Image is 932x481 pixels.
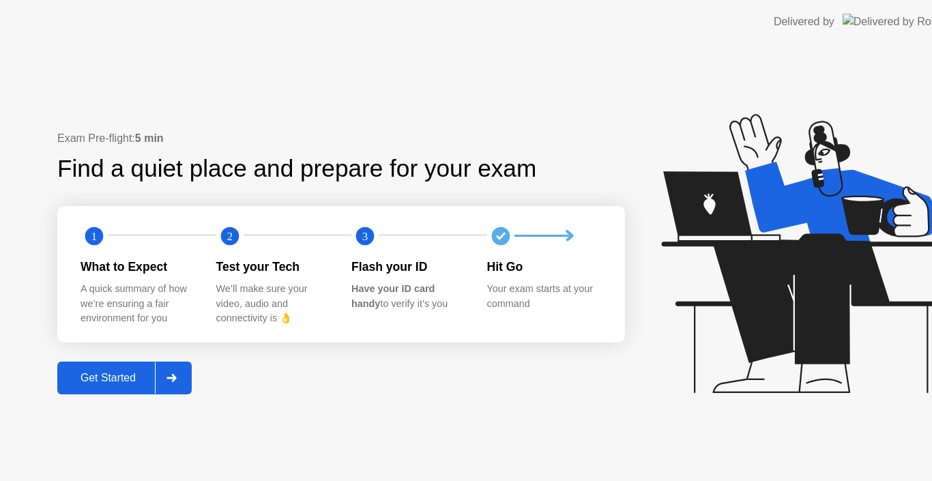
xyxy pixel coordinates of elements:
[351,283,435,309] b: Have your ID card handy
[487,282,601,311] div: Your exam starts at your command
[216,282,330,326] div: We’ll make sure your video, audio and connectivity is 👌
[81,258,194,276] div: What to Expect
[57,151,538,187] div: Find a quiet place and prepare for your exam
[362,229,368,242] text: 3
[81,282,194,326] div: A quick summary of how we’re ensuring a fair environment for you
[351,258,465,276] div: Flash your ID
[774,14,834,30] div: Delivered by
[351,282,465,311] div: to verify it’s you
[57,130,625,147] div: Exam Pre-flight:
[487,258,601,276] div: Hit Go
[135,132,164,144] b: 5 min
[216,258,330,276] div: Test your Tech
[227,229,232,242] text: 2
[57,362,192,394] button: Get Started
[91,229,97,242] text: 1
[61,372,155,384] div: Get Started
